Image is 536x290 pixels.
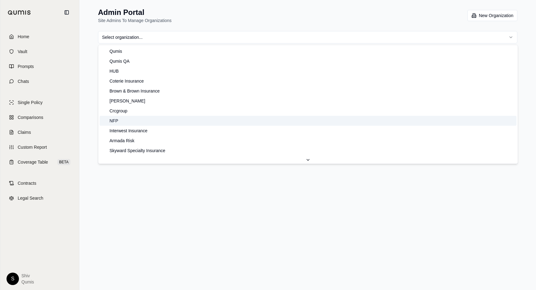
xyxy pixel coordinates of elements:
[109,118,118,124] span: NFP
[109,48,122,54] span: Qumis
[109,147,165,154] span: Skyward Specialty Insurance
[109,88,160,94] span: Brown & Brown Insurance
[109,138,134,144] span: Armada Risk
[109,68,119,74] span: HUB
[109,128,147,134] span: Interwest Insurance
[109,58,130,64] span: Qumis QA
[109,98,145,104] span: [PERSON_NAME]
[109,78,144,84] span: Coterie Insurance
[109,108,127,114] span: Crcgroup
